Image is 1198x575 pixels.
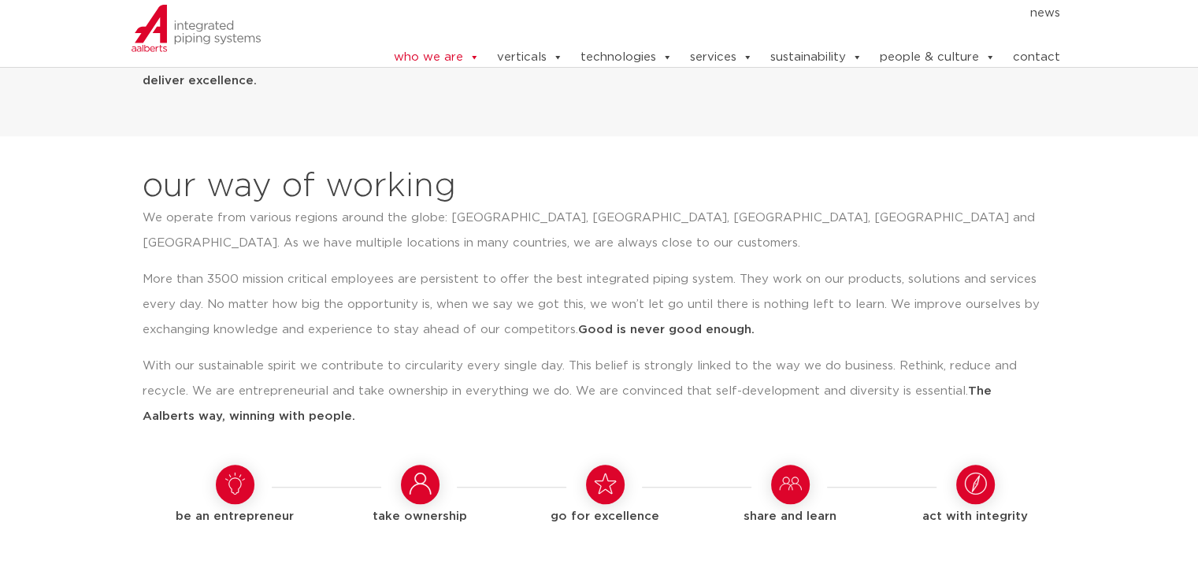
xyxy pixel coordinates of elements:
[143,50,577,87] strong: This is how we deliver excellence.
[879,42,995,73] a: people & culture
[770,42,862,73] a: sustainability
[143,267,1044,343] p: More than 3500 mission critical employees are persistent to offer the best integrated piping syst...
[496,42,562,73] a: verticals
[706,504,875,529] h5: share and learn
[150,504,320,529] h5: be an entrepreneur
[345,1,1060,26] nav: Menu
[143,354,1044,429] p: With our sustainable spirit we contribute to circularity every single day. This belief is strongl...
[1012,42,1059,73] a: contact
[143,168,456,206] h2: our way of working
[689,42,752,73] a: services
[891,504,1060,529] h5: act with integrity
[521,504,690,529] h5: go for excellence
[143,206,1044,256] p: We operate from various regions around the globe: [GEOGRAPHIC_DATA], [GEOGRAPHIC_DATA], [GEOGRAPH...
[580,42,672,73] a: technologies
[578,324,755,336] strong: Good is never good enough.
[1029,1,1059,26] a: news
[336,504,505,529] h5: take ownership
[393,42,479,73] a: who we are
